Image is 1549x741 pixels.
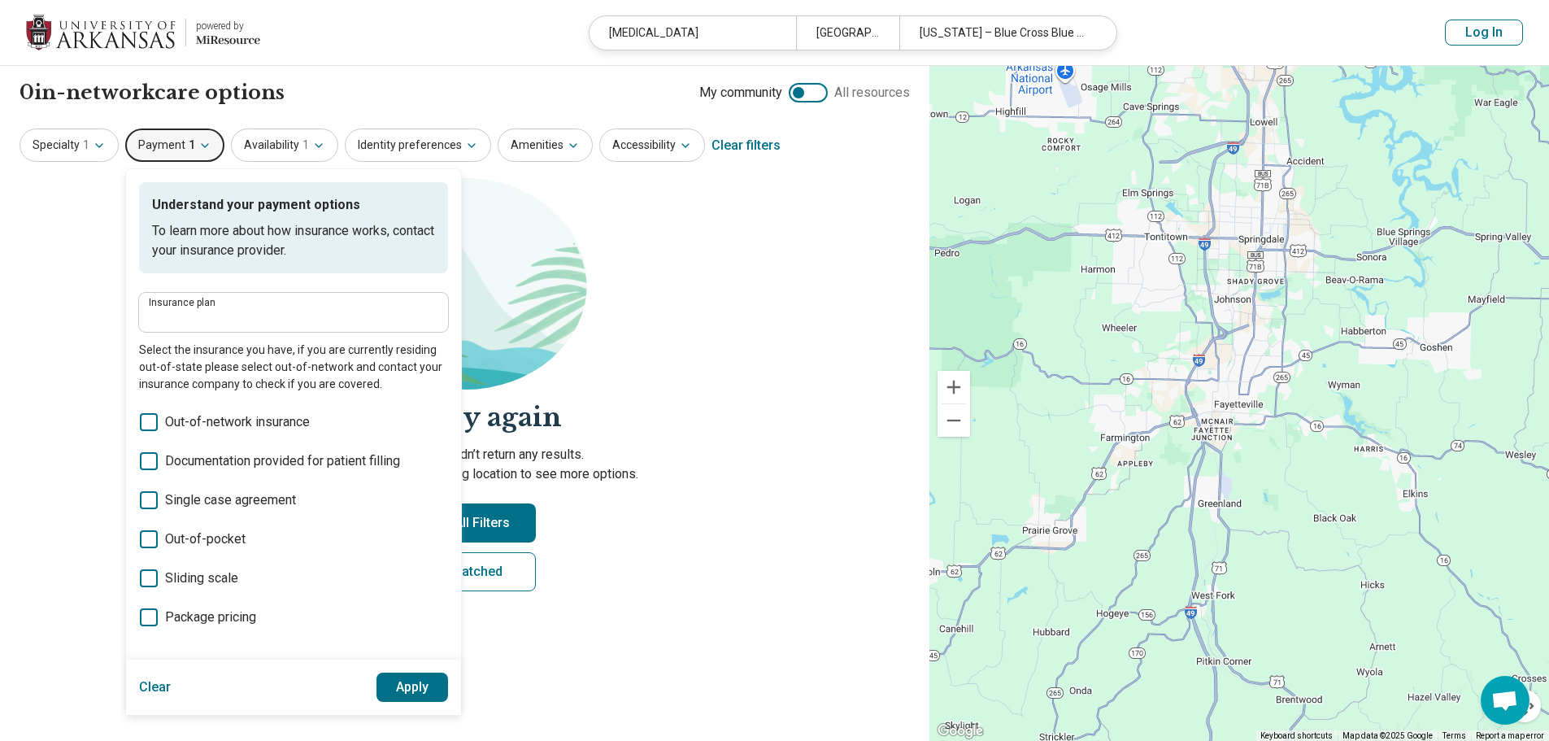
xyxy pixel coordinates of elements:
button: Apply [376,673,449,702]
span: Out-of-pocket [165,530,246,549]
button: Amenities [498,129,593,162]
h1: 0 in-network care options [20,79,285,107]
div: Open chat [1481,676,1529,725]
span: 1 [189,137,195,154]
a: University of Arkansaspowered by [26,13,260,52]
span: 1 [83,137,89,154]
p: Understand your payment options [152,195,435,215]
button: Identity preferences [345,129,491,162]
button: Payment1 [125,129,224,162]
div: [MEDICAL_DATA] [590,16,796,50]
span: Map data ©2025 Google [1342,731,1433,740]
div: [US_STATE] – Blue Cross Blue Shield [899,16,1106,50]
button: Specialty1 [20,129,119,162]
button: Log In [1445,20,1523,46]
div: Clear filters [711,126,781,165]
p: Sorry, your search didn’t return any results. Try removing filters or changing location to see mo... [20,445,910,484]
button: Accessibility [599,129,705,162]
span: Package pricing [165,608,256,627]
button: Clear [139,673,172,702]
a: Terms (opens in new tab) [1442,731,1466,740]
span: 1 [302,137,309,154]
span: Documentation provided for patient filling [165,451,400,471]
button: Clear All Filters [394,503,536,543]
a: Get matched [394,552,536,591]
span: My community [699,83,782,102]
img: University of Arkansas [26,13,176,52]
button: Zoom out [938,404,970,437]
span: Sliding scale [165,569,238,588]
p: Select the insurance you have, if you are currently residing out-of-state please select out-of-ne... [139,342,448,393]
span: All resources [834,83,910,102]
h2: Let's try again [20,399,910,436]
div: [GEOGRAPHIC_DATA], [GEOGRAPHIC_DATA] [796,16,899,50]
span: Out-of-network insurance [165,412,310,432]
label: Insurance plan [149,298,438,307]
div: powered by [196,19,260,33]
a: Report a map error [1476,731,1544,740]
button: Zoom in [938,371,970,403]
button: Availability1 [231,129,338,162]
p: To learn more about how insurance works, contact your insurance provider. [152,221,435,260]
span: Single case agreement [165,490,296,510]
